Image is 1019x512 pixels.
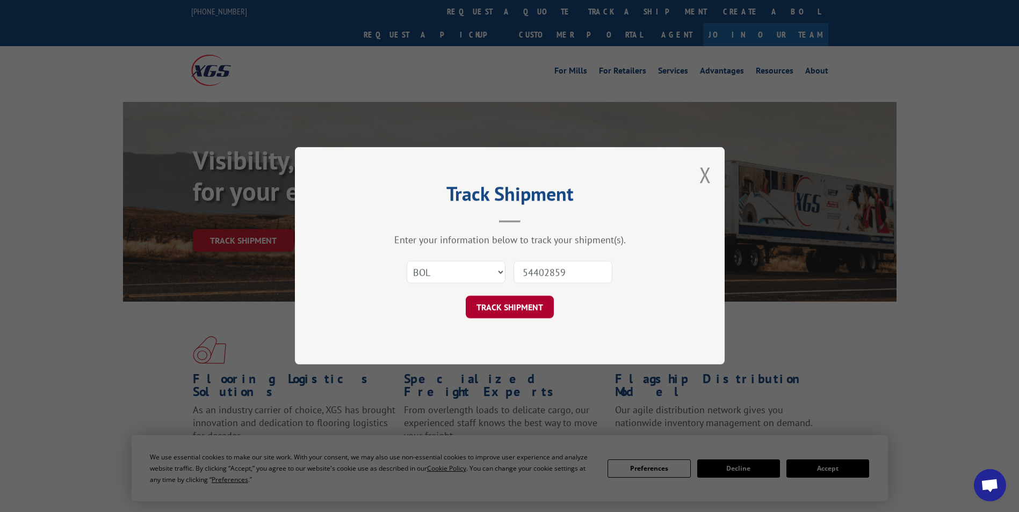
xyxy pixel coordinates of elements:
h2: Track Shipment [349,186,671,207]
button: Close modal [699,160,711,189]
button: TRACK SHIPMENT [466,296,554,319]
div: Open chat [974,469,1006,501]
input: Number(s) [514,261,612,284]
div: Enter your information below to track your shipment(s). [349,234,671,246]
